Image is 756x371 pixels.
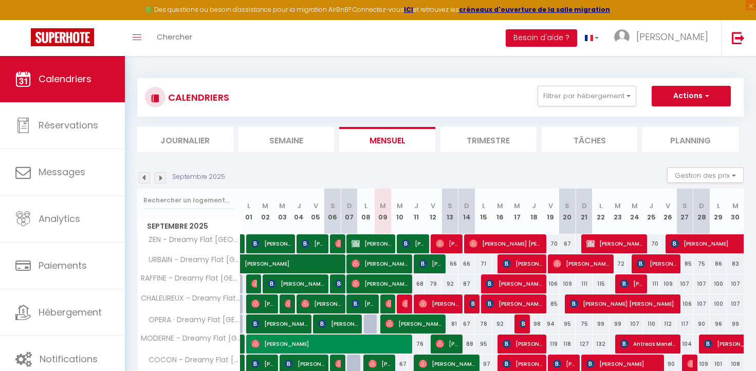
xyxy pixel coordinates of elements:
[486,294,542,313] span: [PERSON_NAME]
[576,335,593,354] div: 127
[139,355,242,366] span: COCON - Dreamy Flat [GEOGRAPHIC_DATA]
[509,189,526,234] th: 17
[610,254,626,273] div: 72
[576,189,593,234] th: 21
[525,314,542,333] div: 98
[693,294,710,313] div: 107
[666,201,670,211] abbr: V
[559,189,576,234] th: 20
[593,314,610,333] div: 99
[643,314,660,333] div: 110
[441,314,458,333] div: 81
[693,274,710,293] div: 107
[606,20,721,56] a: ... [PERSON_NAME]
[247,201,250,211] abbr: L
[262,201,268,211] abbr: M
[335,274,341,293] span: [PERSON_NAME]
[693,189,710,234] th: 28
[268,274,324,293] span: [PERSON_NAME]
[542,294,559,313] div: 85
[693,254,710,273] div: 75
[257,189,274,234] th: 02
[486,274,542,293] span: [PERSON_NAME]
[520,314,525,333] span: [PERSON_NAME]
[251,334,410,354] span: [PERSON_NAME]
[542,335,559,354] div: 119
[375,189,392,234] th: 09
[352,254,408,273] span: [PERSON_NAME]
[448,201,452,211] abbr: S
[279,201,285,211] abbr: M
[39,212,80,225] span: Analytics
[39,259,87,272] span: Paiements
[238,127,335,152] li: Semaine
[710,189,727,234] th: 29
[397,201,403,211] abbr: M
[245,249,386,268] span: [PERSON_NAME]
[441,254,458,273] div: 66
[339,127,435,152] li: Mensuel
[586,234,643,253] span: [PERSON_NAME]
[469,234,543,253] span: [PERSON_NAME] [PERSON_NAME]
[542,274,559,293] div: 106
[475,314,492,333] div: 78
[710,314,727,333] div: 96
[532,201,536,211] abbr: J
[643,274,660,293] div: 111
[274,189,291,234] th: 03
[593,189,610,234] th: 22
[660,189,677,234] th: 26
[727,294,744,313] div: 107
[676,274,693,293] div: 107
[514,201,520,211] abbr: M
[576,274,593,293] div: 111
[676,294,693,313] div: 106
[660,274,677,293] div: 109
[419,254,441,273] span: [PERSON_NAME]
[352,274,408,293] span: [PERSON_NAME]
[542,314,559,333] div: 94
[459,5,610,14] strong: créneaux d'ouverture de la salle migration
[626,314,643,333] div: 107
[559,314,576,333] div: 95
[643,234,660,253] div: 70
[475,254,492,273] div: 71
[710,254,727,273] div: 86
[335,234,341,253] span: [PERSON_NAME] Clotaire
[425,274,442,293] div: 79
[667,168,744,183] button: Gestion des prix
[436,334,458,354] span: [PERSON_NAME]
[402,294,408,313] span: Hafsa Diong
[458,254,475,273] div: 66
[620,274,643,293] span: [PERSON_NAME]
[314,201,318,211] abbr: V
[441,189,458,234] th: 13
[408,274,425,293] div: 68
[643,189,660,234] th: 25
[610,314,626,333] div: 99
[565,201,569,211] abbr: S
[626,189,643,234] th: 24
[172,172,225,182] p: Septembre 2025
[297,201,301,211] abbr: J
[138,219,240,234] span: Septembre 2025
[402,234,425,253] span: [PERSON_NAME]
[290,189,307,234] th: 04
[139,294,242,302] span: CHALEUREUX - Dreamy Flat Lyon
[324,189,341,234] th: 06
[683,201,687,211] abbr: S
[149,20,200,56] a: Chercher
[710,294,727,313] div: 100
[347,201,352,211] abbr: D
[330,201,335,211] abbr: S
[39,306,102,319] span: Hébergement
[576,314,593,333] div: 75
[637,254,676,273] span: [PERSON_NAME]
[497,201,503,211] abbr: M
[482,201,485,211] abbr: L
[425,189,442,234] th: 12
[542,127,638,152] li: Tâches
[636,30,708,43] span: [PERSON_NAME]
[301,294,341,313] span: [PERSON_NAME]
[436,234,458,253] span: [PERSON_NAME]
